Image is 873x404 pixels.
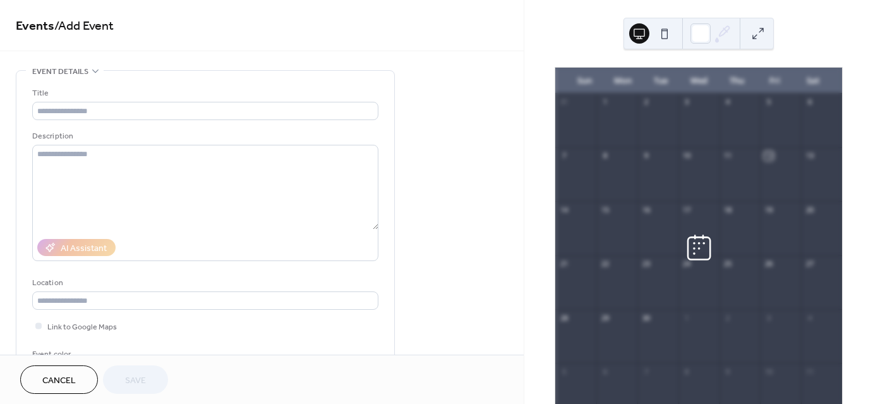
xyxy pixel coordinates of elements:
div: 7 [641,367,651,376]
div: 1 [682,313,692,322]
div: 5 [764,97,773,107]
div: 17 [682,205,692,214]
button: Cancel [20,365,98,394]
div: Mon [603,68,641,94]
div: 6 [805,97,814,107]
span: Cancel [42,374,76,388]
div: Thu [718,68,756,94]
div: 10 [764,367,773,376]
div: 8 [600,151,610,161]
div: 27 [805,259,814,269]
div: Sat [794,68,832,94]
div: 9 [641,151,651,161]
div: 14 [559,205,569,214]
div: Fri [756,68,793,94]
div: 10 [682,151,692,161]
span: Link to Google Maps [47,321,117,334]
div: 31 [559,97,569,107]
div: 20 [805,205,814,214]
div: 1 [600,97,610,107]
div: 4 [723,97,733,107]
div: 18 [723,205,733,214]
div: 19 [764,205,773,214]
div: 3 [764,313,773,322]
div: Wed [680,68,718,94]
div: 5 [559,367,569,376]
div: 9 [723,367,733,376]
div: 23 [641,259,651,269]
div: 11 [805,367,814,376]
div: 7 [559,151,569,161]
div: 29 [600,313,610,322]
div: 3 [682,97,692,107]
div: 11 [723,151,733,161]
span: / Add Event [54,14,114,39]
a: Events [16,14,54,39]
div: 8 [682,367,692,376]
div: Location [32,276,376,290]
div: 2 [723,313,733,322]
div: Sun [565,68,603,94]
div: 28 [559,313,569,322]
div: 21 [559,259,569,269]
div: 26 [764,259,773,269]
div: Description [32,130,376,143]
div: 16 [641,205,651,214]
div: 13 [805,151,814,161]
div: 15 [600,205,610,214]
div: Title [32,87,376,100]
div: 25 [723,259,733,269]
div: 4 [805,313,814,322]
div: 24 [682,259,692,269]
div: 30 [641,313,651,322]
div: 6 [600,367,610,376]
div: 22 [600,259,610,269]
div: 12 [764,151,773,161]
div: Event color [32,348,127,361]
div: 2 [641,97,651,107]
span: Event details [32,65,88,78]
div: Tue [642,68,680,94]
